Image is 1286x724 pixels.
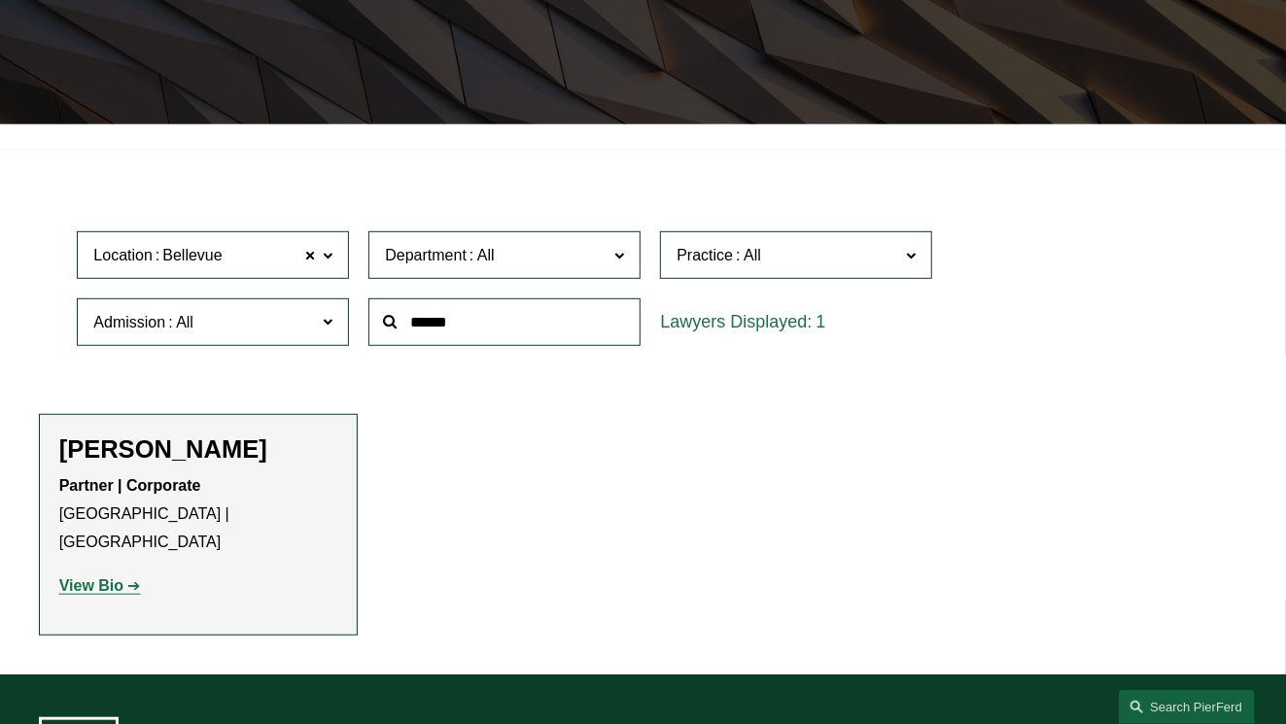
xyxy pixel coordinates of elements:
p: [GEOGRAPHIC_DATA] | [GEOGRAPHIC_DATA] [59,472,337,556]
a: Search this site [1119,690,1255,724]
strong: View Bio [59,577,123,594]
h2: [PERSON_NAME] [59,434,337,465]
span: 1 [816,312,825,331]
span: Bellevue [162,243,222,268]
span: Admission [93,314,165,330]
span: Location [93,247,153,263]
span: Department [385,247,467,263]
span: Practice [677,247,733,263]
a: View Bio [59,577,141,594]
strong: Partner | Corporate [59,477,201,494]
